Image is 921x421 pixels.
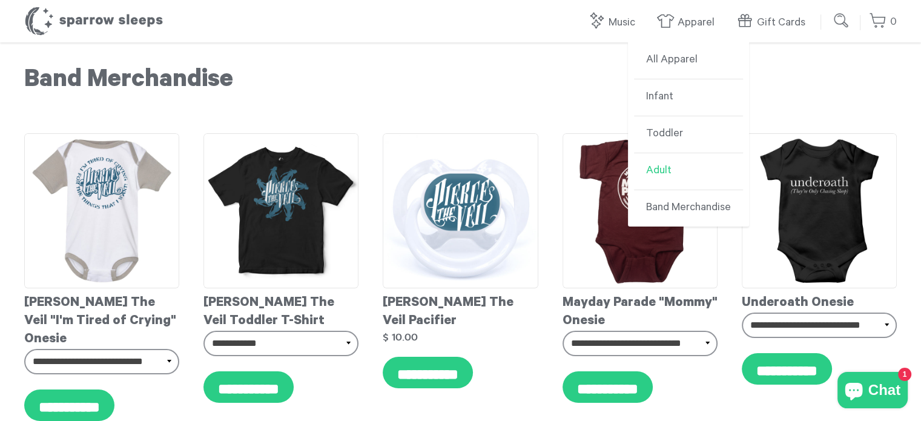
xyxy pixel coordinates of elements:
[634,153,743,190] a: Adult
[203,133,358,288] img: PierceTheVeilToddlerT-shirt_grande.jpg
[383,133,538,288] img: PierceTheVeilPacifier_grande.jpg
[634,42,743,79] a: All Apparel
[742,133,897,288] img: UnderoathOnesie_grande.png
[383,332,418,342] strong: $ 10.00
[563,288,718,331] div: Mayday Parade "Mommy" Onesie
[634,79,743,116] a: Infant
[742,288,897,313] div: Underoath Onesie
[587,10,641,36] a: Music
[24,6,163,36] h1: Sparrow Sleeps
[634,116,743,153] a: Toddler
[634,190,743,227] a: Band Merchandise
[834,372,911,411] inbox-online-store-chat: Shopify online store chat
[24,133,179,288] img: PierceTheVeild-Onesie-I_mtiredofCrying_grande.jpg
[830,8,854,33] input: Submit
[203,288,358,331] div: [PERSON_NAME] The Veil Toddler T-Shirt
[563,133,718,288] img: Mayday_Parade_-_Mommy_Onesie_grande.png
[869,9,897,35] a: 0
[24,288,179,349] div: [PERSON_NAME] The Veil "I'm Tired of Crying" Onesie
[383,288,538,331] div: [PERSON_NAME] The Veil Pacifier
[736,10,811,36] a: Gift Cards
[24,67,897,97] h1: Band Merchandise
[656,10,721,36] a: Apparel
